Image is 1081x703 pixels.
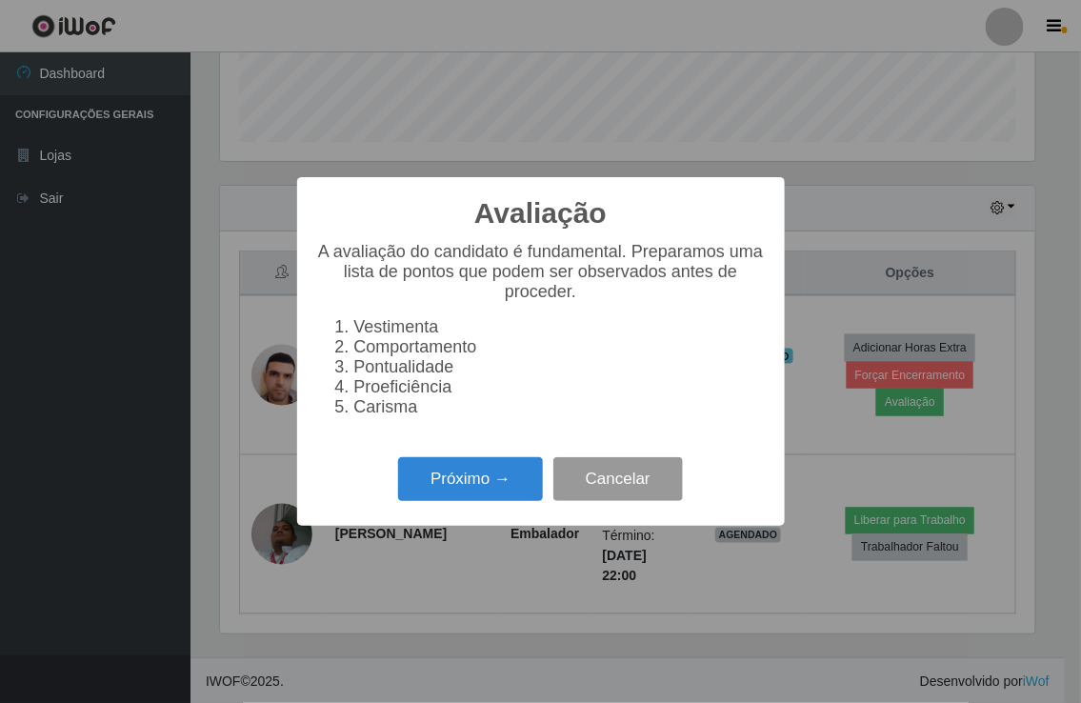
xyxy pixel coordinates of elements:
button: Cancelar [553,457,683,502]
li: Vestimenta [354,317,766,337]
li: Comportamento [354,337,766,357]
p: A avaliação do candidato é fundamental. Preparamos uma lista de pontos que podem ser observados a... [316,242,766,302]
button: Próximo → [398,457,543,502]
li: Pontualidade [354,357,766,377]
h2: Avaliação [474,196,607,231]
li: Proeficiência [354,377,766,397]
li: Carisma [354,397,766,417]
